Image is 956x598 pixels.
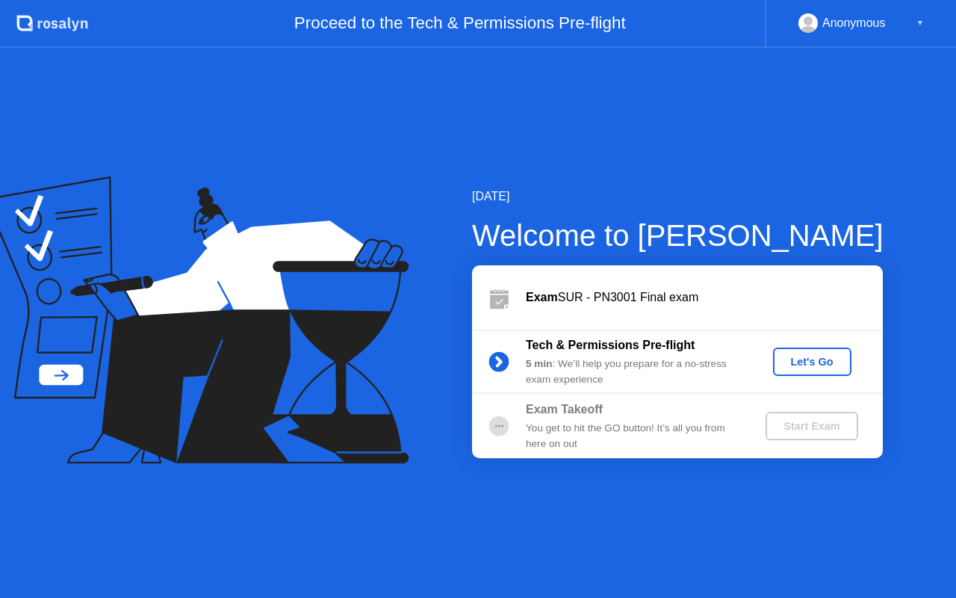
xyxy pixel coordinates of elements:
[766,412,857,440] button: Start Exam
[526,357,741,387] div: : We’ll help you prepare for a no-stress exam experience
[526,291,558,303] b: Exam
[526,421,741,451] div: You get to hit the GO button! It’s all you from here on out
[526,339,695,351] b: Tech & Permissions Pre-flight
[779,356,845,368] div: Let's Go
[772,420,851,432] div: Start Exam
[773,348,851,376] button: Let's Go
[916,13,924,33] div: ▼
[472,188,884,206] div: [DATE]
[472,213,884,258] div: Welcome to [PERSON_NAME]
[526,358,553,369] b: 5 min
[526,289,883,306] div: SUR - PN3001 Final exam
[526,403,603,416] b: Exam Takeoff
[822,13,886,33] div: Anonymous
